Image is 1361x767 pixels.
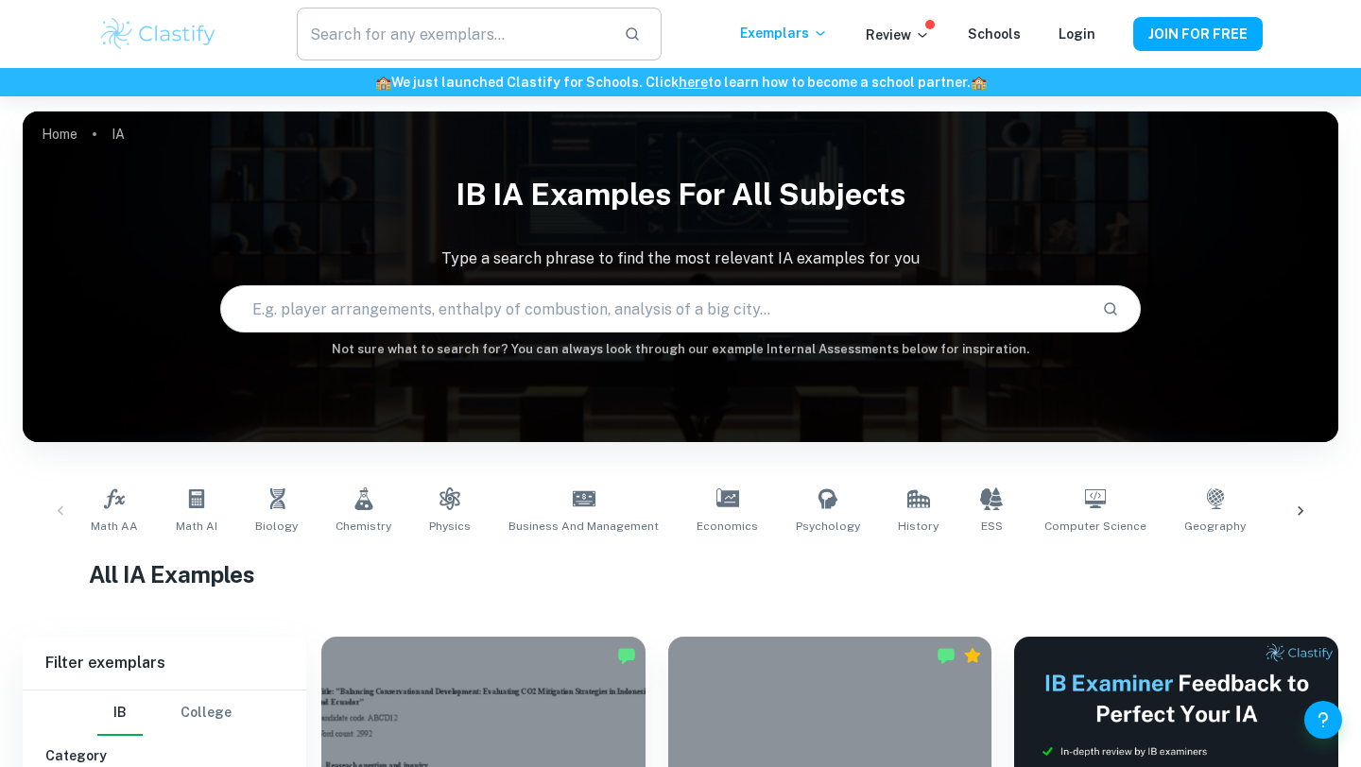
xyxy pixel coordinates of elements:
input: E.g. player arrangements, enthalpy of combustion, analysis of a big city... [221,282,1087,335]
span: Geography [1184,518,1246,535]
img: Clastify logo [98,15,218,53]
div: Premium [963,646,982,665]
span: Business and Management [508,518,659,535]
a: here [679,75,708,90]
button: Help and Feedback [1304,701,1342,739]
h1: All IA Examples [89,557,1273,591]
span: Chemistry [336,518,391,535]
span: Psychology [796,518,860,535]
p: Review [866,25,930,45]
span: Physics [429,518,471,535]
button: IB [97,690,143,736]
span: 🏫 [375,75,391,90]
input: Search for any exemplars... [297,8,609,60]
button: JOIN FOR FREE [1133,17,1263,51]
p: Type a search phrase to find the most relevant IA examples for you [23,247,1338,270]
button: College [181,690,232,736]
img: Marked [937,646,956,665]
div: Filter type choice [97,690,232,736]
span: 🏫 [971,75,987,90]
span: Math AA [91,518,138,535]
a: Home [42,121,78,147]
img: Marked [617,646,636,665]
span: Biology [255,518,298,535]
p: Exemplars [740,23,828,43]
span: Math AI [176,518,217,535]
h6: Not sure what to search for? You can always look through our example Internal Assessments below f... [23,340,1338,359]
p: IA [112,124,125,145]
span: ESS [981,518,1003,535]
button: Search [1094,293,1127,325]
a: Login [1059,26,1095,42]
h1: IB IA examples for all subjects [23,164,1338,225]
h6: Filter exemplars [23,637,306,690]
span: History [898,518,939,535]
span: Economics [697,518,758,535]
span: Computer Science [1044,518,1146,535]
h6: We just launched Clastify for Schools. Click to learn how to become a school partner. [4,72,1357,93]
h6: Category [45,745,284,766]
a: Schools [968,26,1021,42]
